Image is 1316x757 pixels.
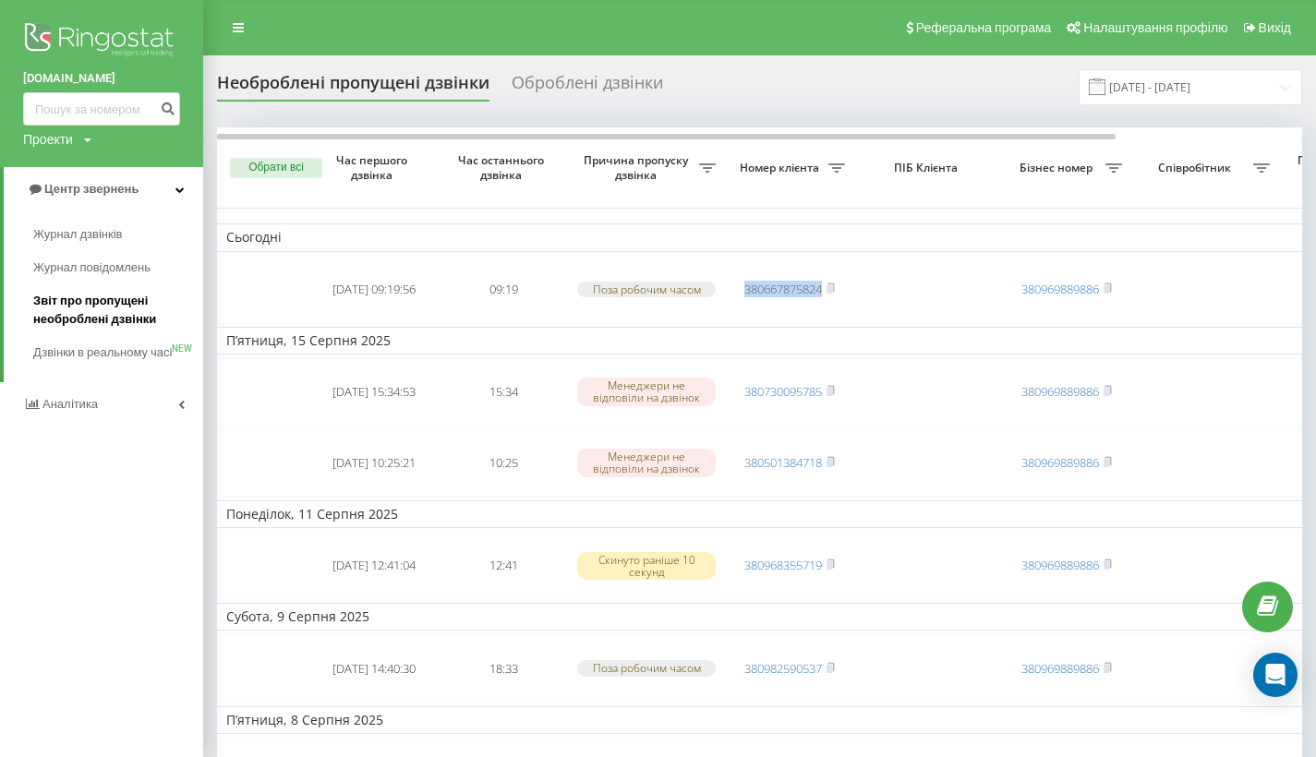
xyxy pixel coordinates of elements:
[309,634,439,702] td: [DATE] 14:40:30
[577,282,716,297] div: Поза робочим часом
[4,167,203,211] a: Центр звернень
[33,218,203,251] a: Журнал дзвінків
[23,18,180,65] img: Ringostat logo
[1253,653,1298,697] div: Open Intercom Messenger
[309,532,439,599] td: [DATE] 12:41:04
[1021,557,1099,573] a: 380969889886
[1021,383,1099,400] a: 380969889886
[309,429,439,497] td: [DATE] 10:25:21
[1083,20,1227,35] span: Налаштування профілю
[1011,161,1105,175] span: Бізнес номер
[309,256,439,323] td: [DATE] 09:19:56
[33,225,122,244] span: Журнал дзвінків
[33,251,203,284] a: Журнал повідомлень
[309,358,439,426] td: [DATE] 15:34:53
[1141,161,1253,175] span: Співробітник
[324,153,424,182] span: Час першого дзвінка
[1021,660,1099,677] a: 380969889886
[916,20,1052,35] span: Реферальна програма
[1021,454,1099,471] a: 380969889886
[1021,281,1099,297] a: 380969889886
[744,383,822,400] a: 380730095785
[744,557,822,573] a: 380968355719
[33,292,194,329] span: Звіт про пропущені необроблені дзвінки
[23,69,180,88] a: [DOMAIN_NAME]
[744,454,822,471] a: 380501384718
[744,660,822,677] a: 380982590537
[33,258,151,277] span: Журнал повідомлень
[230,158,322,178] button: Обрати всі
[577,660,716,676] div: Поза робочим часом
[439,358,568,426] td: 15:34
[577,552,716,580] div: Скинуто раніше 10 секунд
[734,161,828,175] span: Номер клієнта
[42,397,98,411] span: Аналiтика
[33,336,203,369] a: Дзвінки в реальному часіNEW
[577,449,716,476] div: Менеджери не відповіли на дзвінок
[744,281,822,297] a: 380667875824
[33,343,172,362] span: Дзвінки в реальному часі
[23,130,73,149] div: Проекти
[44,182,139,196] span: Центр звернень
[870,161,986,175] span: ПІБ Клієнта
[33,284,203,336] a: Звіт про пропущені необроблені дзвінки
[453,153,553,182] span: Час останнього дзвінка
[217,73,489,102] div: Необроблені пропущені дзвінки
[439,429,568,497] td: 10:25
[1259,20,1291,35] span: Вихід
[577,153,699,182] span: Причина пропуску дзвінка
[439,634,568,702] td: 18:33
[23,92,180,126] input: Пошук за номером
[512,73,663,102] div: Оброблені дзвінки
[439,532,568,599] td: 12:41
[439,256,568,323] td: 09:19
[577,378,716,405] div: Менеджери не відповіли на дзвінок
